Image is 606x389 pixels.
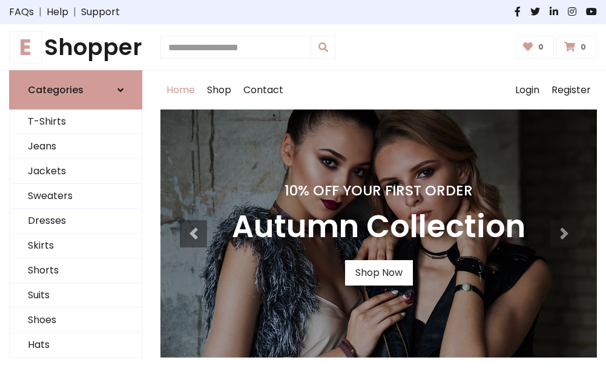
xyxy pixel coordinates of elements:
[515,36,555,59] a: 0
[10,283,142,308] a: Suits
[232,182,525,199] h4: 10% Off Your First Order
[578,42,589,53] span: 0
[10,308,142,333] a: Shoes
[68,5,81,19] span: |
[10,209,142,234] a: Dresses
[10,159,142,184] a: Jackets
[535,42,547,53] span: 0
[9,34,142,60] a: EShopper
[10,333,142,358] a: Hats
[160,71,201,110] a: Home
[545,71,597,110] a: Register
[9,70,142,110] a: Categories
[9,31,42,64] span: E
[345,260,413,286] a: Shop Now
[232,209,525,246] h3: Autumn Collection
[237,71,289,110] a: Contact
[9,5,34,19] a: FAQs
[47,5,68,19] a: Help
[10,258,142,283] a: Shorts
[10,110,142,134] a: T-Shirts
[201,71,237,110] a: Shop
[556,36,597,59] a: 0
[9,34,142,60] h1: Shopper
[34,5,47,19] span: |
[28,84,84,96] h6: Categories
[509,71,545,110] a: Login
[10,134,142,159] a: Jeans
[81,5,120,19] a: Support
[10,234,142,258] a: Skirts
[10,184,142,209] a: Sweaters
